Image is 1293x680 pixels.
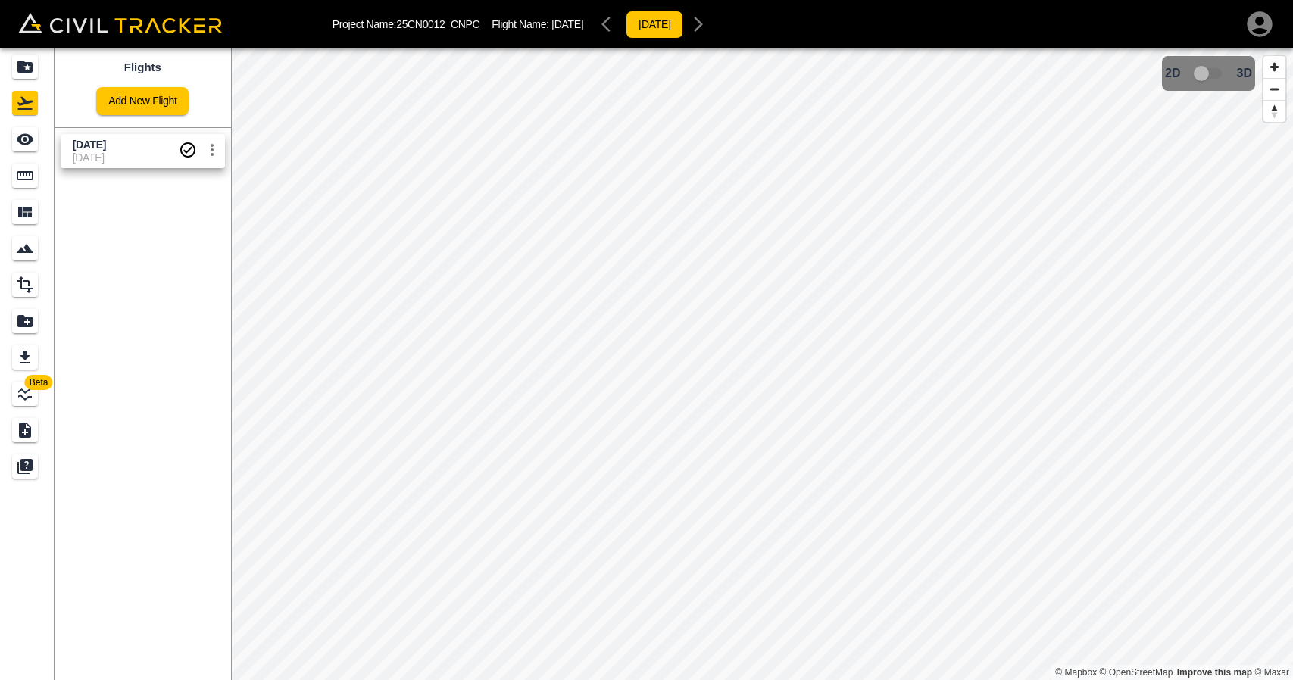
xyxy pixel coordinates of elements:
span: [DATE] [551,18,583,30]
canvas: Map [231,48,1293,680]
span: 3D model not uploaded yet [1187,59,1231,88]
button: Reset bearing to north [1263,100,1285,122]
button: Zoom out [1263,78,1285,100]
button: [DATE] [626,11,683,39]
a: Map feedback [1177,667,1252,678]
span: 3D [1237,67,1252,80]
img: Civil Tracker [18,13,222,34]
a: Maxar [1254,667,1289,678]
a: OpenStreetMap [1100,667,1173,678]
p: Project Name: 25CN0012_CNPC [333,18,480,30]
span: 2D [1165,67,1180,80]
button: Zoom in [1263,56,1285,78]
a: Mapbox [1055,667,1097,678]
p: Flight Name: [492,18,583,30]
